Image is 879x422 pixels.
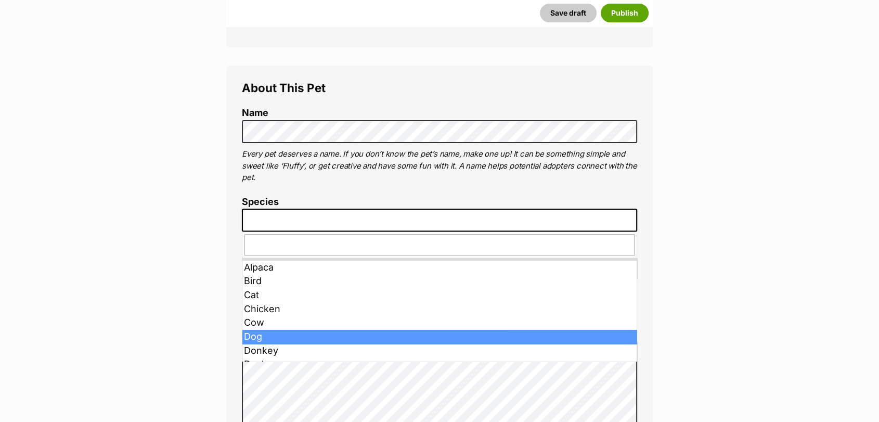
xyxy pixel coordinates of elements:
[242,288,637,302] li: Cat
[242,344,637,358] li: Donkey
[242,261,637,275] li: Alpaca
[242,302,637,316] li: Chicken
[242,108,637,119] label: Name
[242,197,637,208] label: Species
[540,4,597,22] button: Save draft
[242,316,637,330] li: Cow
[242,81,326,95] span: About This Pet
[242,148,637,184] p: Every pet deserves a name. If you don’t know the pet’s name, make one up! It can be something sim...
[242,357,637,372] li: Duck
[601,4,649,22] button: Publish
[242,274,637,288] li: Bird
[242,330,637,344] li: Dog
